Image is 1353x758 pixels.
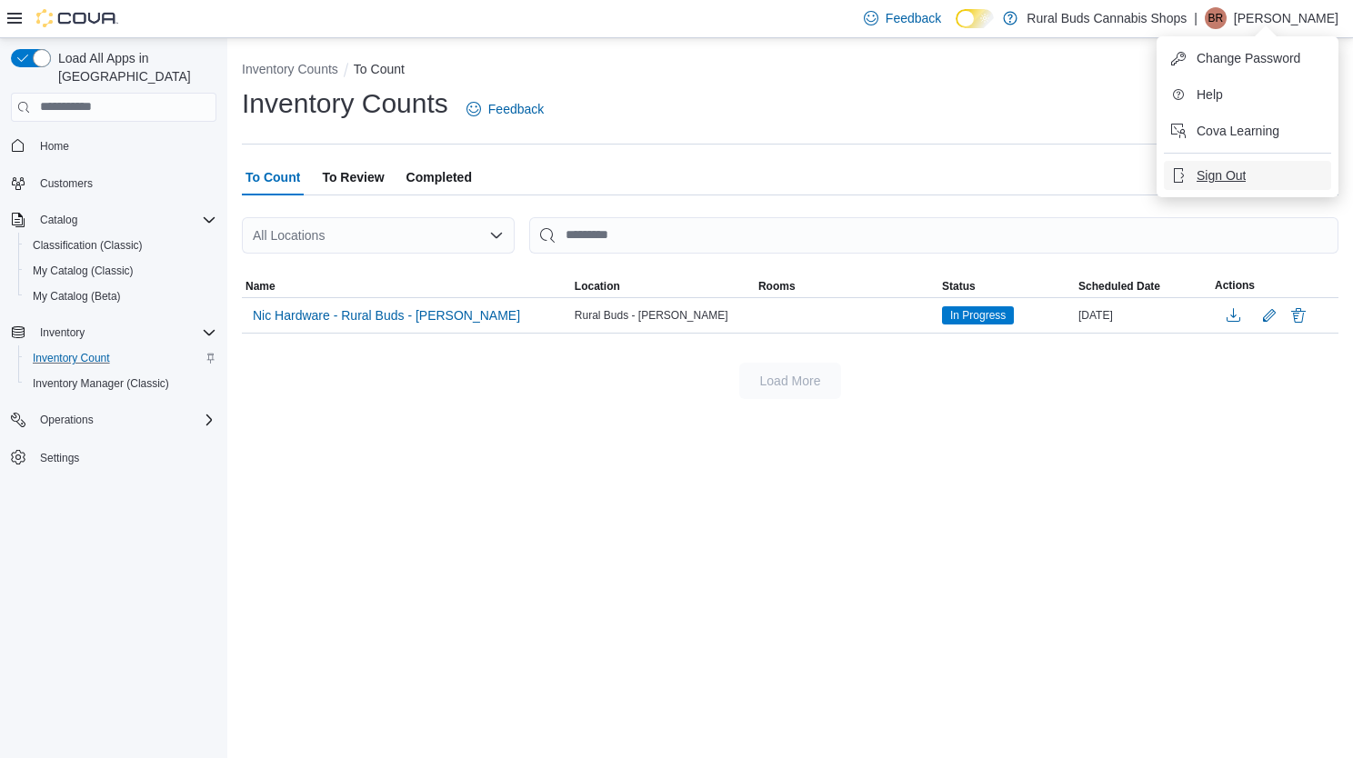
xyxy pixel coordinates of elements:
[18,371,224,396] button: Inventory Manager (Classic)
[755,275,938,297] button: Rooms
[33,289,121,304] span: My Catalog (Beta)
[1197,85,1223,104] span: Help
[406,159,472,195] span: Completed
[4,320,224,345] button: Inventory
[1075,275,1211,297] button: Scheduled Date
[33,376,169,391] span: Inventory Manager (Classic)
[4,133,224,159] button: Home
[11,125,216,518] nav: Complex example
[253,306,520,324] span: Nic Hardware - Rural Buds - [PERSON_NAME]
[33,447,86,469] a: Settings
[33,445,216,468] span: Settings
[1208,7,1224,29] span: BR
[322,159,384,195] span: To Review
[33,409,216,431] span: Operations
[33,135,216,157] span: Home
[25,260,141,282] a: My Catalog (Classic)
[25,260,216,282] span: My Catalog (Classic)
[18,345,224,371] button: Inventory Count
[1164,161,1331,190] button: Sign Out
[40,139,69,154] span: Home
[40,413,94,427] span: Operations
[1075,304,1211,326] div: [DATE]
[354,62,405,76] button: To Count
[760,372,821,390] span: Load More
[25,285,128,307] a: My Catalog (Beta)
[33,172,216,194] span: Customers
[4,170,224,196] button: Customers
[33,409,101,431] button: Operations
[1164,44,1331,73] button: Change Password
[942,279,976,294] span: Status
[25,347,117,369] a: Inventory Count
[33,238,143,253] span: Classification (Classic)
[33,209,85,231] button: Catalog
[242,62,338,76] button: Inventory Counts
[956,9,994,28] input: Dark Mode
[25,347,216,369] span: Inventory Count
[33,209,216,231] span: Catalog
[40,325,85,340] span: Inventory
[36,9,118,27] img: Cova
[25,373,176,394] a: Inventory Manager (Classic)
[1164,80,1331,109] button: Help
[40,451,79,465] span: Settings
[1164,116,1331,145] button: Cova Learning
[40,213,77,227] span: Catalog
[25,285,216,307] span: My Catalog (Beta)
[488,100,544,118] span: Feedback
[246,302,527,329] button: Nic Hardware - Rural Buds - [PERSON_NAME]
[33,135,76,157] a: Home
[1197,122,1279,140] span: Cova Learning
[40,176,93,191] span: Customers
[242,275,571,297] button: Name
[33,351,110,365] span: Inventory Count
[575,308,728,323] span: Rural Buds - [PERSON_NAME]
[4,207,224,233] button: Catalog
[242,85,448,122] h1: Inventory Counts
[1194,7,1198,29] p: |
[18,284,224,309] button: My Catalog (Beta)
[1078,279,1160,294] span: Scheduled Date
[575,279,620,294] span: Location
[33,322,92,344] button: Inventory
[886,9,941,27] span: Feedback
[25,234,216,256] span: Classification (Classic)
[242,60,1338,82] nav: An example of EuiBreadcrumbs
[489,228,504,243] button: Open list of options
[4,407,224,433] button: Operations
[1027,7,1187,29] p: Rural Buds Cannabis Shops
[33,173,100,194] a: Customers
[1205,7,1227,29] div: Breanna Reitmeier
[1215,278,1255,293] span: Actions
[25,234,150,256] a: Classification (Classic)
[739,363,841,399] button: Load More
[246,279,276,294] span: Name
[459,91,551,127] a: Feedback
[938,275,1075,297] button: Status
[571,275,755,297] button: Location
[18,233,224,258] button: Classification (Classic)
[51,49,216,85] span: Load All Apps in [GEOGRAPHIC_DATA]
[758,279,796,294] span: Rooms
[246,159,300,195] span: To Count
[18,258,224,284] button: My Catalog (Classic)
[529,217,1338,254] input: This is a search bar. After typing your query, hit enter to filter the results lower in the page.
[942,306,1014,324] span: In Progress
[4,444,224,470] button: Settings
[33,322,216,344] span: Inventory
[1197,49,1300,67] span: Change Password
[33,264,134,278] span: My Catalog (Classic)
[1258,302,1280,329] button: Edit count details
[950,307,1006,324] span: In Progress
[1288,304,1309,326] button: Delete
[1234,7,1338,29] p: [PERSON_NAME]
[1197,166,1246,185] span: Sign Out
[956,28,957,29] span: Dark Mode
[25,373,216,394] span: Inventory Manager (Classic)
